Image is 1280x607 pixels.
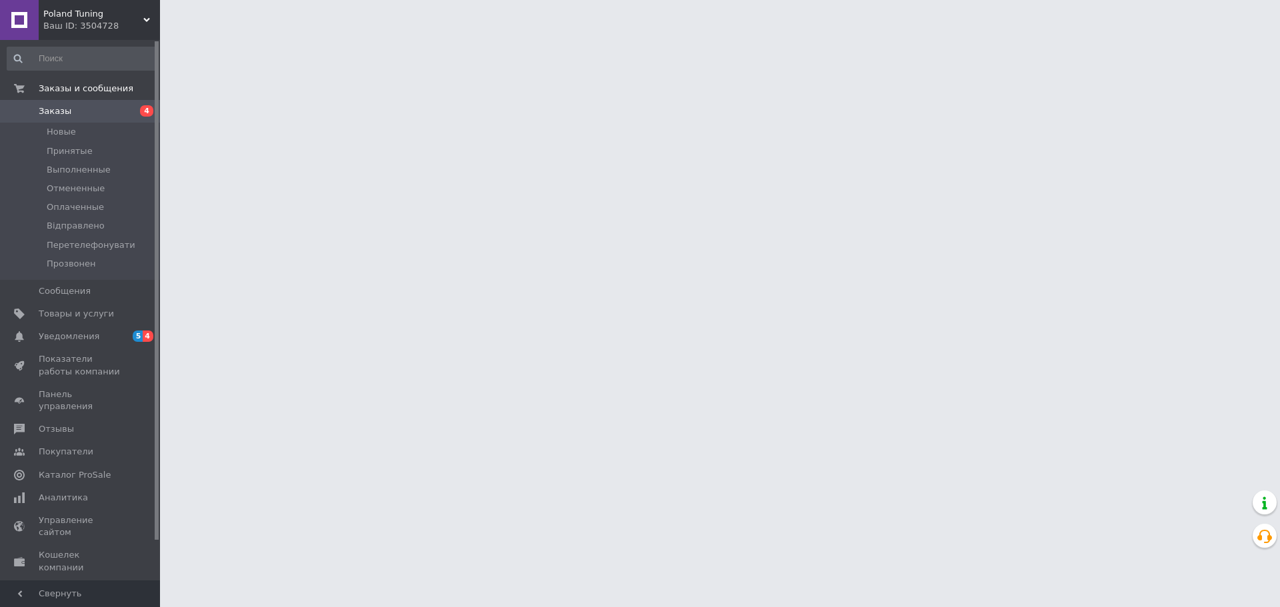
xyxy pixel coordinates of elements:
span: Товары и услуги [39,308,114,320]
span: Відправлено [47,220,105,232]
span: Новые [47,126,76,138]
span: Сообщения [39,285,91,297]
span: Заказы и сообщения [39,83,133,95]
span: Poland Tuning [43,8,143,20]
span: Панель управления [39,388,123,412]
div: Ваш ID: 3504728 [43,20,160,32]
span: 4 [143,330,153,342]
span: 5 [133,330,143,342]
span: Отзывы [39,423,74,435]
span: Кошелек компании [39,549,123,573]
span: 4 [140,105,153,117]
span: Перетелефонувати [47,239,135,251]
span: Выполненные [47,164,111,176]
span: Принятые [47,145,93,157]
span: Управление сайтом [39,514,123,538]
input: Поиск [7,47,157,71]
span: Отмененные [47,183,105,195]
span: Покупатели [39,446,93,458]
span: Прозвонен [47,258,96,270]
span: Заказы [39,105,71,117]
span: Аналитика [39,492,88,504]
span: Показатели работы компании [39,353,123,377]
span: Оплаченные [47,201,104,213]
span: Уведомления [39,330,99,342]
span: Каталог ProSale [39,469,111,481]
